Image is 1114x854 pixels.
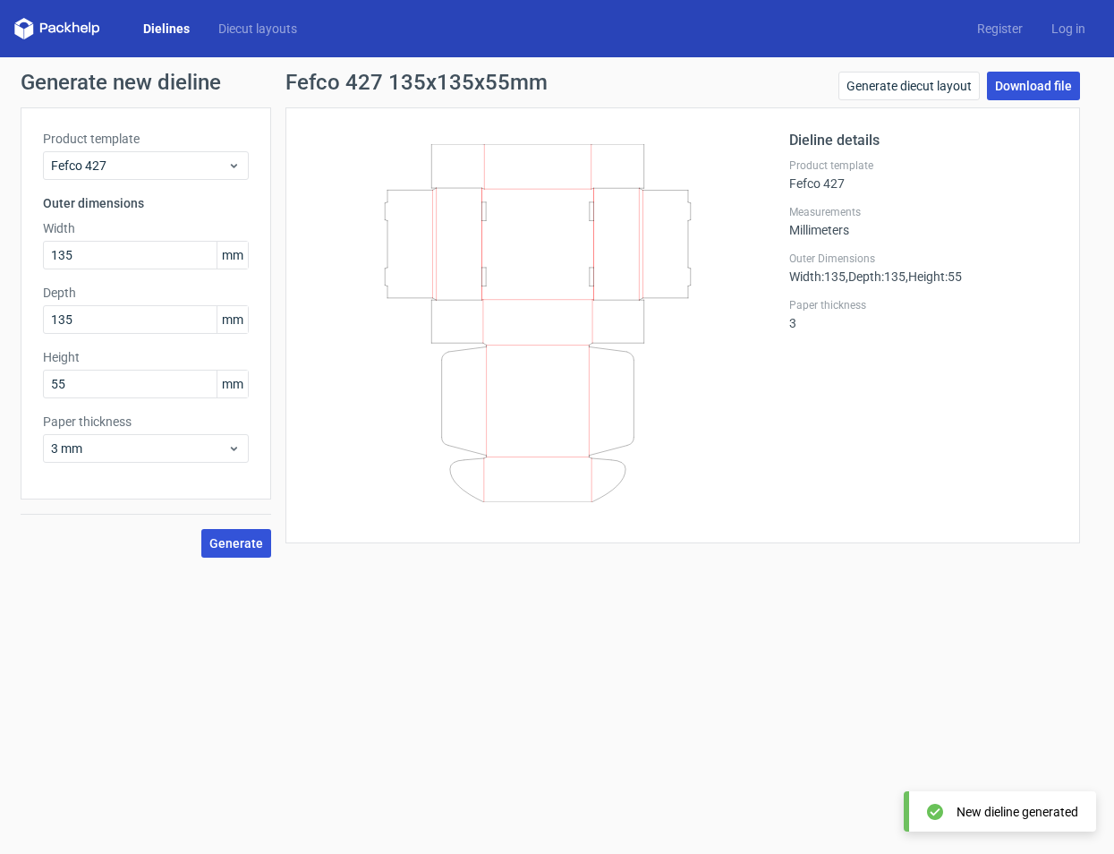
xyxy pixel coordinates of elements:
label: Width [43,219,249,237]
div: Fefco 427 [789,158,1058,191]
label: Height [43,348,249,366]
a: Dielines [129,20,204,38]
a: Generate diecut layout [838,72,980,100]
span: mm [217,242,248,269]
span: mm [217,306,248,333]
span: Generate [209,537,263,550]
a: Register [963,20,1037,38]
span: 3 mm [51,440,227,457]
label: Product template [43,130,249,148]
div: New dieline generated [957,803,1078,821]
span: , Depth : 135 [846,269,906,284]
label: Paper thickness [43,413,249,431]
h1: Generate new dieline [21,72,1094,93]
h1: Fefco 427 135x135x55mm [285,72,548,93]
label: Paper thickness [789,298,1058,312]
span: , Height : 55 [906,269,962,284]
div: Millimeters [789,205,1058,237]
span: mm [217,371,248,397]
label: Depth [43,284,249,302]
span: Width : 135 [789,269,846,284]
div: 3 [789,298,1058,330]
a: Diecut layouts [204,20,311,38]
a: Download file [987,72,1080,100]
label: Outer Dimensions [789,252,1058,266]
label: Product template [789,158,1058,173]
h2: Dieline details [789,130,1058,151]
button: Generate [201,529,271,558]
span: Fefco 427 [51,157,227,175]
h3: Outer dimensions [43,194,249,212]
a: Log in [1037,20,1100,38]
label: Measurements [789,205,1058,219]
